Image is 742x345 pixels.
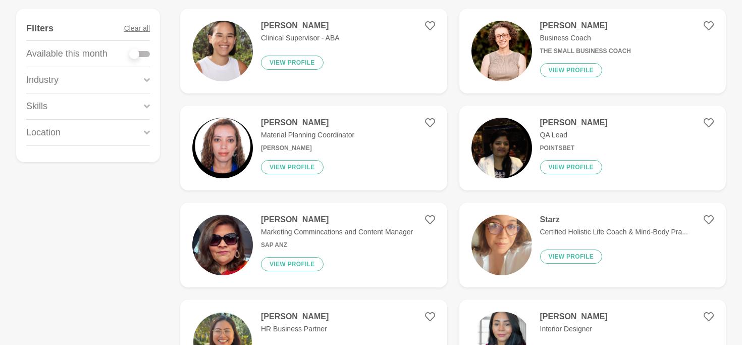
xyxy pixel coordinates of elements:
p: Business Coach [540,33,631,43]
h4: [PERSON_NAME] [261,312,329,322]
h4: [PERSON_NAME] [261,21,340,31]
button: View profile [540,63,603,77]
img: aa23f5878ab499289e4fcd759c0b7f51d43bf30b-1200x1599.jpg [192,215,253,275]
h4: [PERSON_NAME] [540,312,608,322]
h4: [PERSON_NAME] [261,118,354,128]
p: Certified Holistic Life Coach & Mind-Body Pra... [540,227,688,237]
p: Marketing Commincations and Content Manager [261,227,413,237]
img: 9f1299b5b555db0849b884ac6357c89f80fdea5b-1365x2048.jpg [471,21,532,81]
p: Material Planning Coordinator [261,130,354,140]
h4: [PERSON_NAME] [261,215,413,225]
button: View profile [261,56,324,70]
p: Available this month [26,47,108,61]
h6: Pointsbet [540,144,608,152]
img: ec11b24c0aac152775f8df71426d334388dc0d10-1080x1920.jpg [471,215,532,275]
p: Interior Designer [540,324,608,334]
img: eb61345ad79f4ce0dd571a67faf76c79642511a2-1079x1155.jpg [192,118,253,178]
p: HR Business Partner [261,324,329,334]
h4: Starz [540,215,688,225]
button: View profile [540,160,603,174]
p: Clinical Supervisor - ABA [261,33,340,43]
a: [PERSON_NAME]Clinical Supervisor - ABAView profile [180,9,447,93]
h6: SAP ANZ [261,241,413,249]
button: View profile [540,250,603,264]
h6: [PERSON_NAME] [261,144,354,152]
a: [PERSON_NAME]Material Planning Coordinator[PERSON_NAME]View profile [180,106,447,190]
p: QA Lead [540,130,608,140]
p: Skills [26,100,47,113]
h4: [PERSON_NAME] [540,118,608,128]
img: 46141e2bfef17d16c935f9c4a80915b9e6c4570d-512x512.png [471,118,532,178]
p: Industry [26,73,59,87]
a: [PERSON_NAME]QA LeadPointsbetView profile [459,106,726,190]
p: Location [26,126,61,139]
button: View profile [261,257,324,271]
a: [PERSON_NAME]Business CoachThe Small Business CoachView profile [459,9,726,93]
button: Clear all [124,17,150,40]
h4: Filters [26,23,54,34]
h4: [PERSON_NAME] [540,21,631,31]
img: 3ec1c6f16f6e53bb541a78325fe61d53914585eb-1170x1733.jpg [192,21,253,81]
h6: The Small Business Coach [540,47,631,55]
a: StarzCertified Holistic Life Coach & Mind-Body Pra...View profile [459,203,726,287]
a: [PERSON_NAME]Marketing Commincations and Content ManagerSAP ANZView profile [180,203,447,287]
button: View profile [261,160,324,174]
